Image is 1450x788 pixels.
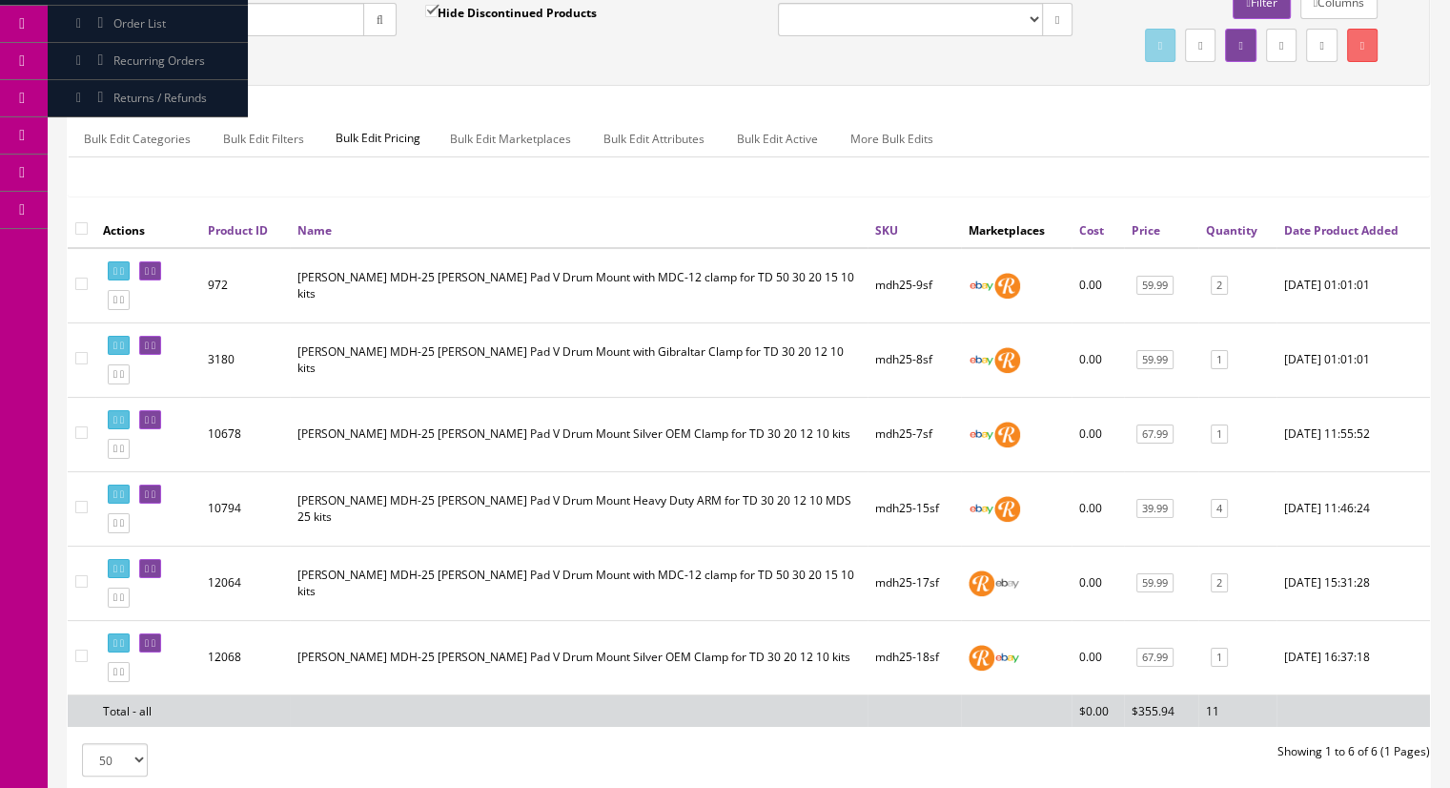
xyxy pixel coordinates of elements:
[290,620,868,695] td: Roland MDH-25 Tom Pad V Drum Mount Silver OEM Clamp for TD 30 20 12 10 kits
[1211,350,1228,370] a: 1
[868,471,961,546] td: mdh25-15sf
[297,222,332,238] a: Name
[1198,695,1276,727] td: 11
[1132,222,1160,238] a: Price
[1136,573,1174,593] a: 59.99
[1276,248,1430,323] td: 2020-01-01 01:01:01
[961,213,1072,247] th: Marketplaces
[1211,276,1228,296] a: 2
[969,422,994,447] img: ebay
[200,620,290,695] td: 12068
[290,322,868,397] td: Roland MDH-25 Tom Pad V Drum Mount with Gibraltar Clamp for TD 30 20 12 10 kits
[1211,425,1228,445] a: 1
[994,496,1020,522] img: reverb
[1072,322,1124,397] td: 0.00
[1124,695,1198,727] td: $355.94
[1072,471,1124,546] td: 0.00
[200,471,290,546] td: 10794
[969,347,994,373] img: ebay
[290,397,868,471] td: Roland MDH-25 Tom Pad V Drum Mount Silver OEM Clamp for TD 30 20 12 10 kits
[113,15,166,31] span: Order List
[1136,350,1174,370] a: 59.99
[1276,471,1430,546] td: 2024-06-07 11:46:24
[95,213,200,247] th: Actions
[994,422,1020,447] img: reverb
[1072,620,1124,695] td: 0.00
[200,397,290,471] td: 10678
[290,546,868,620] td: Roland MDH-25 Tom Pad V Drum Mount with MDC-12 clamp for TD 50 30 20 15 10 kits
[1276,620,1430,695] td: 2025-08-05 16:37:18
[48,80,248,117] a: Returns / Refunds
[969,645,994,671] img: reverb
[1136,648,1174,668] a: 67.99
[1284,222,1399,238] a: Date Product Added
[95,695,200,727] td: Total - all
[321,120,435,156] span: Bulk Edit Pricing
[1211,499,1228,519] a: 4
[868,322,961,397] td: mdh25-8sf
[425,5,438,17] input: Hide Discontinued Products
[208,120,319,157] a: Bulk Edit Filters
[994,347,1020,373] img: reverb
[290,471,868,546] td: Roland MDH-25 Tom Pad V Drum Mount Heavy Duty ARM for TD 30 20 12 10 MDS 25 kits
[835,120,949,157] a: More Bulk Edits
[749,743,1445,760] div: Showing 1 to 6 of 6 (1 Pages)
[1276,322,1430,397] td: 2020-01-01 01:01:01
[1079,222,1104,238] a: Cost
[588,120,720,157] a: Bulk Edit Attributes
[48,6,248,43] a: Order List
[425,3,597,22] label: Hide Discontinued Products
[1276,546,1430,620] td: 2025-08-05 15:31:28
[868,397,961,471] td: mdh25-7sf
[435,120,586,157] a: Bulk Edit Marketplaces
[1136,425,1174,445] a: 67.99
[200,248,290,323] td: 972
[1136,276,1174,296] a: 59.99
[875,222,898,238] a: SKU
[722,120,833,157] a: Bulk Edit Active
[868,546,961,620] td: mdh25-17sf
[1136,499,1174,519] a: 39.99
[113,90,207,106] span: Returns / Refunds
[1072,248,1124,323] td: 0.00
[200,546,290,620] td: 12064
[994,570,1020,596] img: ebay
[1211,648,1228,668] a: 1
[868,248,961,323] td: mdh25-9sf
[208,222,268,238] a: Product ID
[1276,397,1430,471] td: 2024-05-20 11:55:52
[1211,573,1228,593] a: 2
[200,322,290,397] td: 3180
[1206,222,1257,238] a: Quantity
[69,120,206,157] a: Bulk Edit Categories
[969,273,994,299] img: ebay
[994,645,1020,671] img: ebay
[113,52,205,69] span: Recurring Orders
[969,496,994,522] img: ebay
[868,620,961,695] td: mdh25-18sf
[994,273,1020,299] img: reverb
[969,570,994,596] img: reverb
[48,43,248,80] a: Recurring Orders
[1072,695,1124,727] td: $0.00
[290,248,868,323] td: Roland MDH-25 Tom Pad V Drum Mount with MDC-12 clamp for TD 50 30 20 15 10 kits
[1072,546,1124,620] td: 0.00
[1072,397,1124,471] td: 0.00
